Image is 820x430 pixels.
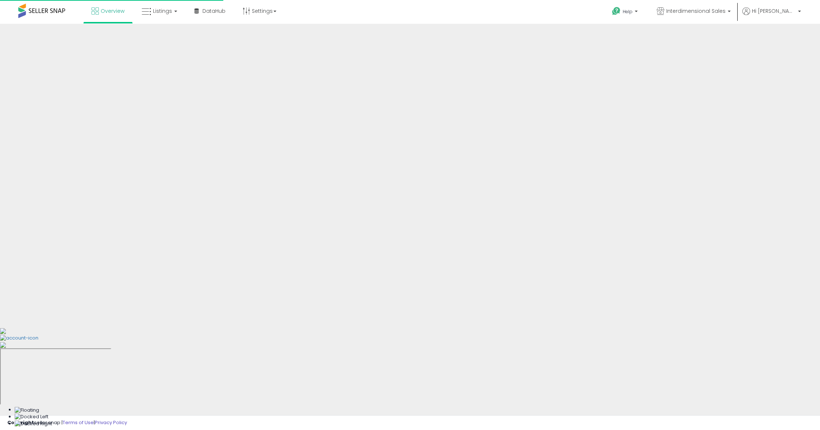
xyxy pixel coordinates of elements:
[15,407,39,414] img: Floating
[623,8,633,15] span: Help
[15,420,52,427] img: Docked Right
[752,7,796,15] span: Hi [PERSON_NAME]
[606,1,645,24] a: Help
[612,7,621,16] i: Get Help
[15,414,48,420] img: Docked Left
[202,7,225,15] span: DataHub
[742,7,801,24] a: Hi [PERSON_NAME]
[101,7,124,15] span: Overview
[666,7,726,15] span: Interdimensional Sales
[153,7,172,15] span: Listings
